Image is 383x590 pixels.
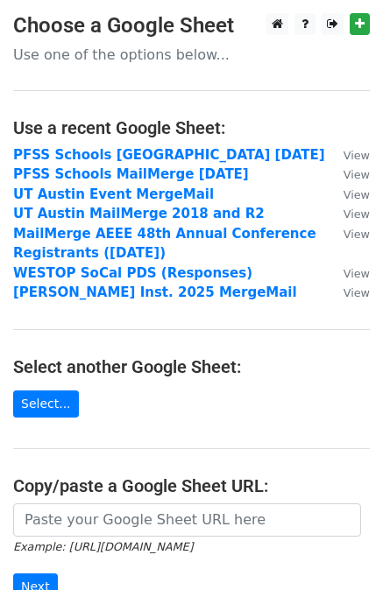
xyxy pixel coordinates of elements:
[13,13,370,39] h3: Choose a Google Sheet
[344,207,370,221] small: View
[13,117,370,138] h4: Use a recent Google Sheet:
[326,206,370,221] a: View
[344,228,370,241] small: View
[13,147,325,163] a: PFSS Schools [GEOGRAPHIC_DATA] [DATE]
[13,503,361,537] input: Paste your Google Sheet URL here
[13,265,252,281] a: WESTOP SoCal PDS (Responses)
[326,226,370,242] a: View
[13,186,214,202] a: UT Austin Event MergeMail
[344,286,370,299] small: View
[326,265,370,281] a: View
[326,147,370,163] a: View
[13,206,265,221] a: UT Austin MailMerge 2018 and R2
[344,168,370,181] small: View
[13,356,370,377] h4: Select another Google Sheet:
[13,475,370,496] h4: Copy/paste a Google Sheet URL:
[326,186,370,202] a: View
[13,166,249,182] a: PFSS Schools MailMerge [DATE]
[13,226,316,262] a: MailMerge AEEE 48th Annual Conference Registrants ([DATE])
[13,46,370,64] p: Use one of the options below...
[326,166,370,182] a: View
[344,267,370,280] small: View
[344,188,370,201] small: View
[13,390,79,418] a: Select...
[13,540,193,553] small: Example: [URL][DOMAIN_NAME]
[326,284,370,300] a: View
[344,149,370,162] small: View
[13,284,297,300] a: [PERSON_NAME] Inst. 2025 MergeMail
